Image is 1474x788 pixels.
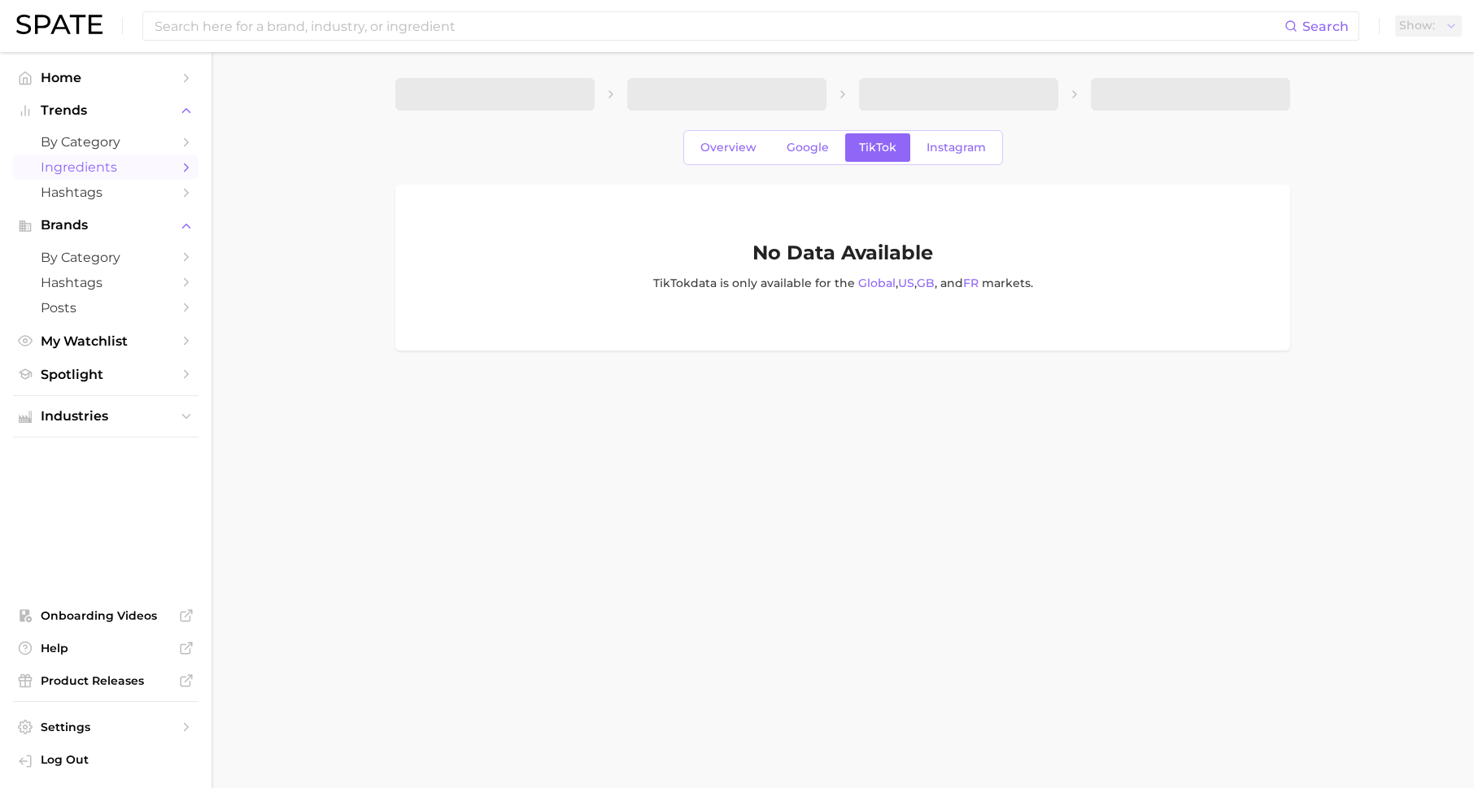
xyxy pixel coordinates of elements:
[41,367,171,382] span: Spotlight
[41,673,171,688] span: Product Releases
[13,213,198,237] button: Brands
[13,98,198,123] button: Trends
[752,243,933,263] h1: No Data Available
[41,608,171,623] span: Onboarding Videos
[41,159,171,175] span: Ingredients
[13,747,198,775] a: Log out. Currently logged in with e-mail hannah@spate.nyc.
[41,641,171,655] span: Help
[845,133,910,162] a: TikTok
[13,404,198,429] button: Industries
[13,668,198,693] a: Product Releases
[1395,15,1462,37] button: Show
[773,133,843,162] a: Google
[13,603,198,628] a: Onboarding Videos
[16,15,102,34] img: SPATE
[13,329,198,354] a: My Watchlist
[913,133,1000,162] a: Instagram
[700,141,757,155] span: Overview
[13,636,198,660] a: Help
[13,245,198,270] a: by Category
[41,409,171,424] span: Industries
[41,185,171,200] span: Hashtags
[13,270,198,295] a: Hashtags
[787,141,829,155] span: Google
[41,333,171,349] span: My Watchlist
[153,12,1284,40] input: Search here for a brand, industry, or ingredient
[13,129,198,155] a: by Category
[859,141,896,155] span: TikTok
[13,180,198,205] a: Hashtags
[41,720,171,734] span: Settings
[1302,19,1349,34] span: Search
[927,141,986,155] span: Instagram
[41,134,171,150] span: by Category
[41,752,185,767] span: Log Out
[13,362,198,387] a: Spotlight
[41,103,171,118] span: Trends
[1399,21,1435,30] span: Show
[13,295,198,320] a: Posts
[13,65,198,90] a: Home
[687,133,770,162] a: Overview
[917,276,935,290] a: GB
[13,155,198,180] a: Ingredients
[41,250,171,265] span: by Category
[653,274,1033,292] p: TikTok data is only available for the , , , and market s .
[41,275,171,290] span: Hashtags
[41,218,171,233] span: Brands
[41,70,171,85] span: Home
[858,276,896,290] a: Global
[898,276,914,290] a: US
[13,715,198,739] a: Settings
[41,300,171,316] span: Posts
[963,276,979,290] a: FR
